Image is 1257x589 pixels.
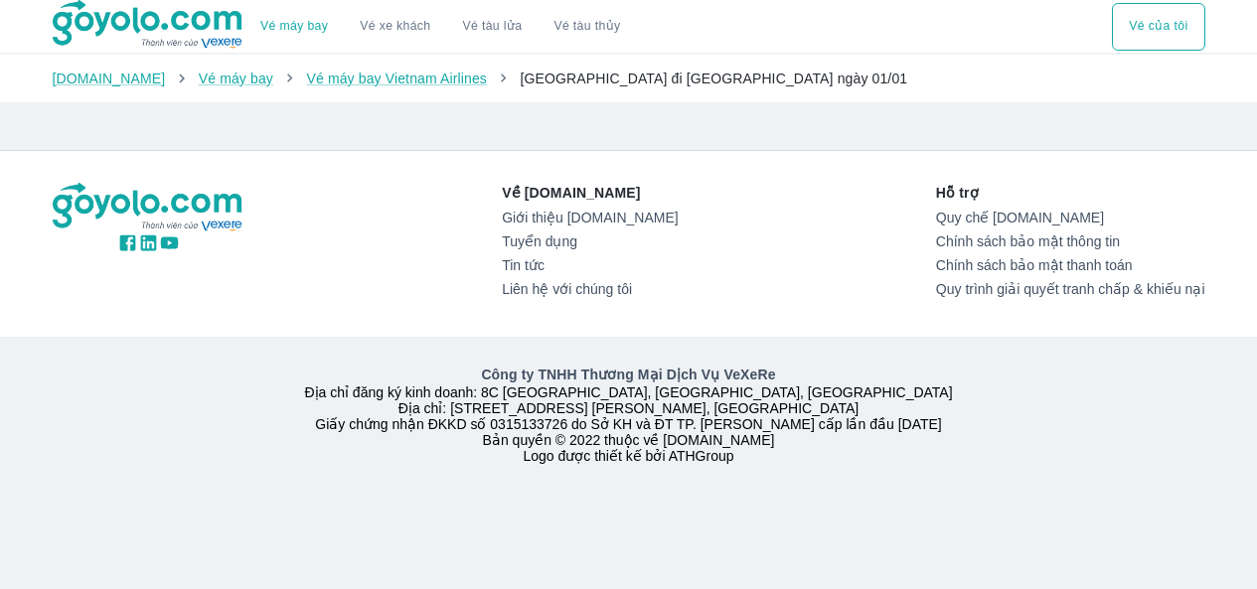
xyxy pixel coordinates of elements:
a: Vé máy bay [199,71,273,86]
a: Chính sách bảo mật thông tin [936,233,1205,249]
a: Giới thiệu [DOMAIN_NAME] [502,210,678,225]
img: logo [53,183,245,232]
p: Công ty TNHH Thương Mại Dịch Vụ VeXeRe [57,365,1201,384]
a: Vé xe khách [360,19,430,34]
a: Vé tàu lửa [447,3,539,51]
a: Chính sách bảo mật thanh toán [936,257,1205,273]
div: choose transportation mode [1112,3,1204,51]
a: Quy trình giải quyết tranh chấp & khiếu nại [936,281,1205,297]
p: Hỗ trợ [936,183,1205,203]
nav: breadcrumb [53,69,1205,88]
a: [DOMAIN_NAME] [53,71,166,86]
div: Địa chỉ đăng ký kinh doanh: 8C [GEOGRAPHIC_DATA], [GEOGRAPHIC_DATA], [GEOGRAPHIC_DATA] Địa chỉ: [... [41,365,1217,464]
a: Tin tức [502,257,678,273]
a: Liên hệ với chúng tôi [502,281,678,297]
a: Vé máy bay [260,19,328,34]
button: Vé của tôi [1112,3,1204,51]
p: Về [DOMAIN_NAME] [502,183,678,203]
button: Vé tàu thủy [538,3,636,51]
a: Tuyển dụng [502,233,678,249]
a: Vé máy bay Vietnam Airlines [306,71,487,86]
div: choose transportation mode [244,3,636,51]
a: Quy chế [DOMAIN_NAME] [936,210,1205,225]
span: [GEOGRAPHIC_DATA] đi [GEOGRAPHIC_DATA] ngày 01/01 [520,71,907,86]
